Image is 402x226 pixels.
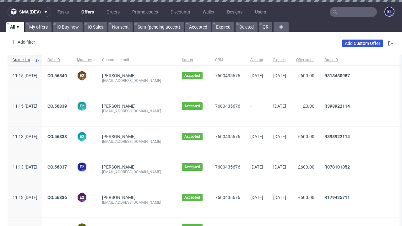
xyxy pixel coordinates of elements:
[215,57,240,63] span: CRM
[102,164,136,169] a: [PERSON_NAME]
[128,7,162,17] a: Promo codes
[9,37,36,47] div: Add filter
[108,22,133,32] a: Not sent
[102,195,136,200] a: [PERSON_NAME]
[6,22,24,32] a: All
[236,22,258,32] a: Deleted
[250,104,263,119] span: -
[273,57,286,63] span: Expires
[324,195,350,200] a: R179425711
[385,7,394,16] figcaption: e2
[102,200,172,205] div: [EMAIL_ADDRESS][DOMAIN_NAME]
[250,134,263,139] span: [DATE]
[102,57,172,63] span: Customer email
[259,22,272,32] a: QR
[298,164,314,169] span: £600.00
[324,73,350,78] a: R313480987
[342,40,383,47] a: Add Custom Offer
[78,7,98,17] a: Offers
[184,164,200,169] span: Accepted
[215,104,240,109] a: 7600435676
[102,73,136,78] a: [PERSON_NAME]
[47,73,67,78] a: CO.56840
[47,195,67,200] a: CO.56836
[134,22,184,32] a: Sent (pending accept)
[273,73,286,78] span: [DATE]
[303,104,314,109] span: £0.00
[223,7,246,17] a: Designs
[8,7,51,17] button: sma (dev)
[102,78,172,83] div: [EMAIL_ADDRESS][DOMAIN_NAME]
[102,139,172,144] div: [EMAIL_ADDRESS][DOMAIN_NAME]
[215,164,240,169] a: 7600435676
[53,22,83,32] a: IQ Buy now
[296,57,314,63] span: Offer value
[273,134,286,139] span: [DATE]
[215,73,240,78] a: 7600435676
[19,10,41,14] span: sma (dev)
[184,134,200,139] span: Accepted
[13,164,37,169] span: 11:13 [DATE]
[167,7,194,17] a: Discounts
[47,134,67,139] a: CO.56838
[184,104,200,109] span: Accepted
[102,104,136,109] a: [PERSON_NAME]
[250,195,263,200] span: [DATE]
[54,7,73,17] a: Tasks
[185,22,211,32] a: Accepted
[84,22,107,32] a: IQ Sales
[273,164,286,169] span: [DATE]
[13,195,37,200] span: 11:13 [DATE]
[199,7,218,17] a: Wallet
[25,22,52,32] a: My offers
[13,73,37,78] span: 11:15 [DATE]
[102,169,172,175] div: [EMAIL_ADDRESS][DOMAIN_NAME]
[13,57,32,63] span: Created at
[324,104,350,109] a: R398922114
[298,73,314,78] span: £600.00
[102,109,172,114] div: [EMAIL_ADDRESS][DOMAIN_NAME]
[273,195,286,200] span: [DATE]
[78,102,86,110] figcaption: e2
[298,134,314,139] span: £600.00
[250,57,263,63] span: Sent on
[273,104,286,109] span: [DATE]
[324,57,392,63] span: Order ID
[13,104,37,109] span: 11:15 [DATE]
[78,163,86,171] figcaption: e2
[182,57,205,63] span: Status
[78,193,86,202] figcaption: e2
[77,57,92,63] span: Manager
[324,134,350,139] a: R398922114
[103,7,123,17] a: Orders
[47,104,67,109] a: CO.56839
[215,195,240,200] a: 7600435676
[251,7,270,17] a: Users
[47,164,67,169] a: CO.56837
[324,164,350,169] a: R070101852
[78,132,86,141] figcaption: e2
[47,57,67,63] span: Offer ID
[250,73,263,78] span: [DATE]
[212,22,234,32] a: Expired
[298,195,314,200] span: €600.00
[13,134,37,139] span: 11:13 [DATE]
[102,134,136,139] a: [PERSON_NAME]
[184,195,200,200] span: Accepted
[78,71,86,80] figcaption: e2
[184,73,200,78] span: Accepted
[250,164,263,169] span: [DATE]
[215,134,240,139] a: 7600435676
